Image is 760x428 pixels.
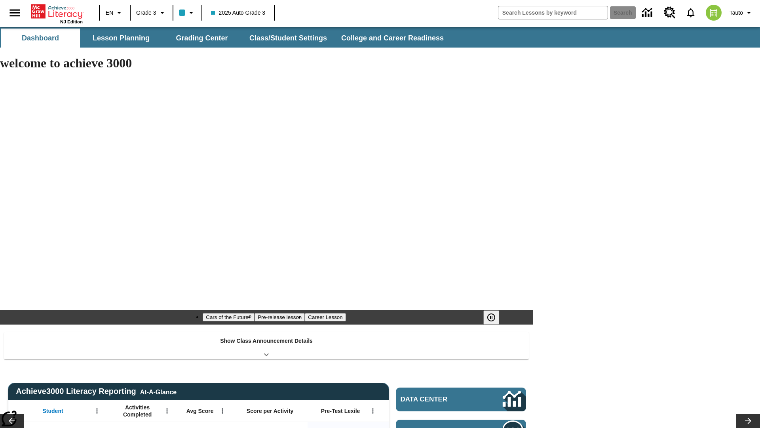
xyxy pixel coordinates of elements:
[136,9,156,17] span: Grade 3
[367,405,379,417] button: Open Menu
[706,5,722,21] img: avatar image
[211,9,266,17] span: 2025 Auto Grade 3
[140,387,177,396] div: At-A-Glance
[106,9,113,17] span: EN
[726,6,757,20] button: Profile/Settings
[659,2,680,23] a: Resource Center, Will open in new tab
[217,405,228,417] button: Open Menu
[680,2,701,23] a: Notifications
[736,414,760,428] button: Lesson carousel, Next
[637,2,659,24] a: Data Center
[396,388,526,411] a: Data Center
[730,9,743,17] span: Tauto
[220,337,313,345] p: Show Class Announcement Details
[4,332,529,359] div: Show Class Announcement Details
[43,407,63,415] span: Student
[186,407,214,415] span: Avg Score
[176,6,199,20] button: Class color is light blue. Change class color
[91,405,103,417] button: Open Menu
[1,29,80,48] button: Dashboard
[401,396,475,403] span: Data Center
[161,405,173,417] button: Open Menu
[203,313,255,321] button: Slide 1 Cars of the Future?
[16,387,177,396] span: Achieve3000 Literacy Reporting
[102,6,127,20] button: Language: EN, Select a language
[31,4,83,19] a: Home
[321,407,360,415] span: Pre-Test Lexile
[31,3,83,24] div: Home
[60,19,83,24] span: NJ Edition
[111,404,163,418] span: Activities Completed
[255,313,305,321] button: Slide 2 Pre-release lesson
[483,310,507,325] div: Pause
[483,310,499,325] button: Pause
[498,6,608,19] input: search field
[247,407,294,415] span: Score per Activity
[701,2,726,23] button: Select a new avatar
[162,29,241,48] button: Grading Center
[335,29,450,48] button: College and Career Readiness
[243,29,333,48] button: Class/Student Settings
[133,6,170,20] button: Grade: Grade 3, Select a grade
[82,29,161,48] button: Lesson Planning
[3,1,27,25] button: Open side menu
[305,313,346,321] button: Slide 3 Career Lesson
